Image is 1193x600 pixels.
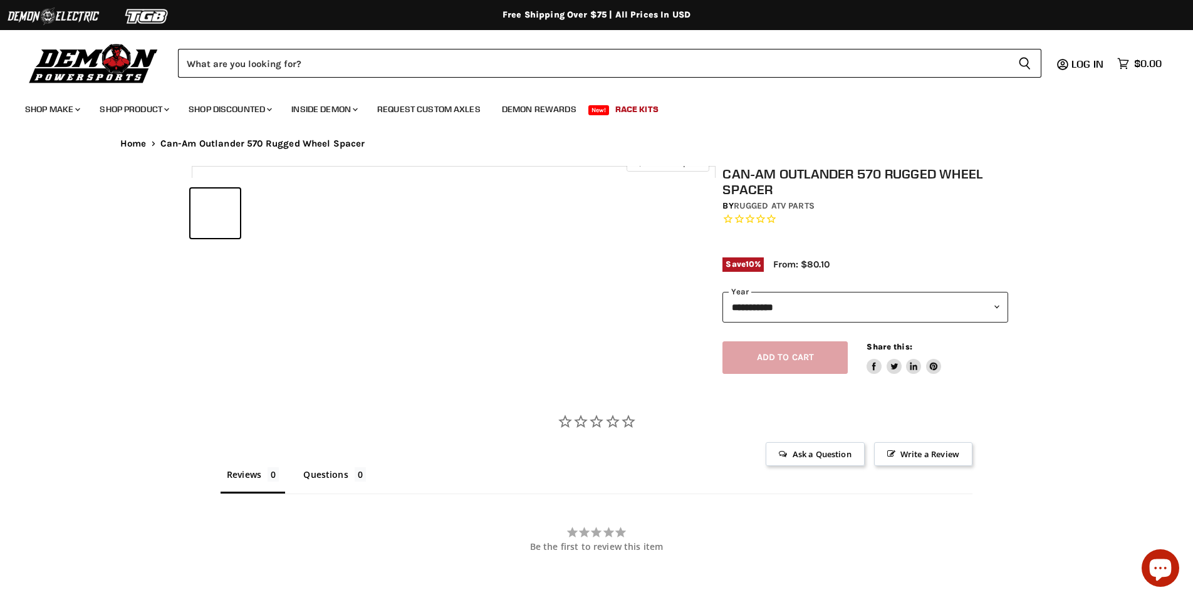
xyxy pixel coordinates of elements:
a: Home [120,138,147,149]
a: Shop Make [16,96,88,122]
button: Can-Am Outlander 570 Rugged Wheel Spacer thumbnail [190,189,240,238]
aside: Share this: [867,341,941,375]
span: 10 [746,259,754,269]
span: Ask a Question [766,442,864,466]
a: Rugged ATV Parts [734,200,815,211]
li: Questions [297,466,372,494]
span: New! [588,105,610,115]
nav: Breadcrumbs [95,138,1098,149]
select: year [722,292,1008,323]
span: Click to expand [633,158,702,167]
a: Demon Rewards [492,96,586,122]
span: Save % [722,257,764,271]
span: Can-Am Outlander 570 Rugged Wheel Spacer [160,138,365,149]
form: Product [178,49,1041,78]
a: Request Custom Axles [368,96,490,122]
a: Log in [1066,58,1111,70]
span: From: $80.10 [773,259,830,270]
a: Inside Demon [282,96,365,122]
img: TGB Logo 2 [100,4,194,28]
div: Be the first to review this item [221,542,972,552]
button: Search [1008,49,1041,78]
div: Free Shipping Over $75 | All Prices In USD [95,9,1098,21]
input: Search [178,49,1008,78]
span: $0.00 [1134,58,1162,70]
img: Demon Powersports [25,41,162,85]
a: Shop Discounted [179,96,279,122]
ul: Main menu [16,91,1159,122]
a: Shop Product [90,96,177,122]
button: Can-Am Outlander 570 Rugged Wheel Spacer thumbnail [244,189,293,238]
h1: Can-Am Outlander 570 Rugged Wheel Spacer [722,166,1008,197]
button: Can-Am Outlander 570 Rugged Wheel Spacer thumbnail [297,189,346,238]
img: Demon Electric Logo 2 [6,4,100,28]
li: Reviews [221,466,285,494]
a: $0.00 [1111,54,1168,73]
span: Rated 0.0 out of 5 stars 0 reviews [722,213,1008,226]
span: Log in [1071,58,1103,70]
span: Share this: [867,342,912,351]
a: Race Kits [606,96,668,122]
inbox-online-store-chat: Shopify online store chat [1138,549,1183,590]
span: Write a Review [874,442,972,466]
div: by [722,199,1008,213]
